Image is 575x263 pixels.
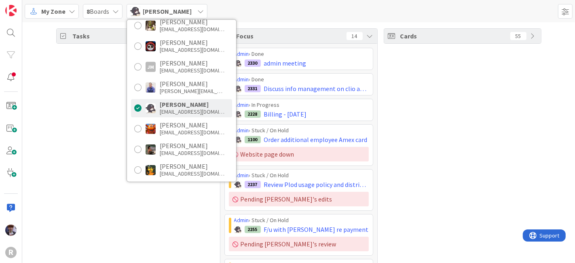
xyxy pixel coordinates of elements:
[160,39,224,46] div: [PERSON_NAME]
[245,85,261,92] div: 2331
[160,163,224,170] div: [PERSON_NAME]
[234,59,241,67] img: KN
[160,101,224,108] div: [PERSON_NAME]
[146,41,156,51] img: JS
[245,136,261,143] div: 1100
[87,6,109,16] span: Boards
[17,1,37,11] span: Support
[229,237,369,251] div: Pending [PERSON_NAME]'s review
[264,180,369,189] span: Review Plod usage policy and distribute for signatures
[160,108,224,115] div: [EMAIL_ADDRESS][DOMAIN_NAME]
[264,84,369,93] span: Discuss info management on clio and kanban with [PERSON_NAME]
[264,58,307,68] span: admin meeting
[234,136,241,143] img: KN
[160,25,224,33] div: [EMAIL_ADDRESS][DOMAIN_NAME]
[234,171,369,180] div: › Stuck / On Hold
[234,85,241,92] img: KN
[237,31,340,41] span: Focus
[245,59,261,67] div: 2330
[245,226,261,233] div: 2255
[234,126,369,135] div: › Stuck / On Hold
[5,5,17,16] img: Visit kanbanzone.com
[160,129,224,136] div: [EMAIL_ADDRESS][DOMAIN_NAME]
[160,121,224,129] div: [PERSON_NAME]
[264,135,368,144] span: Order additional employee Amex card
[143,6,192,16] span: [PERSON_NAME]
[146,20,156,30] img: DG
[160,149,224,157] div: [EMAIL_ADDRESS][DOMAIN_NAME]
[160,170,224,177] div: [EMAIL_ADDRESS][DOMAIN_NAME]
[160,18,224,25] div: [PERSON_NAME]
[160,67,224,74] div: [EMAIL_ADDRESS][DOMAIN_NAME]
[146,103,156,113] img: KN
[234,216,369,225] div: › Stuck / On Hold
[146,144,156,154] img: MW
[234,75,369,84] div: › Done
[73,31,179,41] span: Tasks
[146,165,156,175] img: MR
[160,142,224,149] div: [PERSON_NAME]
[264,109,307,119] span: Billing - [DATE]
[234,216,249,224] a: Admin
[234,76,249,83] a: Admin
[41,6,66,16] span: My Zone
[234,50,249,57] a: Admin
[146,123,156,134] img: KA
[229,147,369,161] div: Website page down
[160,46,224,53] div: [EMAIL_ADDRESS][DOMAIN_NAME]
[5,225,17,236] img: ML
[229,192,369,206] div: Pending [PERSON_NAME]'s edits
[130,6,140,16] img: KN
[160,87,224,95] div: [PERSON_NAME][EMAIL_ADDRESS][DOMAIN_NAME]
[234,127,249,134] a: Admin
[234,172,249,179] a: Admin
[510,32,526,40] div: 55
[347,32,363,40] div: 14
[234,101,249,108] a: Admin
[234,101,369,109] div: › In Progress
[146,62,156,72] div: JM
[234,226,241,233] img: KN
[5,247,17,258] div: R
[245,110,261,118] div: 2228
[87,7,90,15] b: 8
[264,225,369,234] span: F/u with [PERSON_NAME] re payment
[234,110,241,118] img: KN
[400,31,506,41] span: Cards
[146,82,156,92] img: JG
[234,50,369,58] div: › Done
[160,59,224,67] div: [PERSON_NAME]
[234,181,241,188] img: KN
[245,181,261,188] div: 2237
[160,80,224,87] div: [PERSON_NAME]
